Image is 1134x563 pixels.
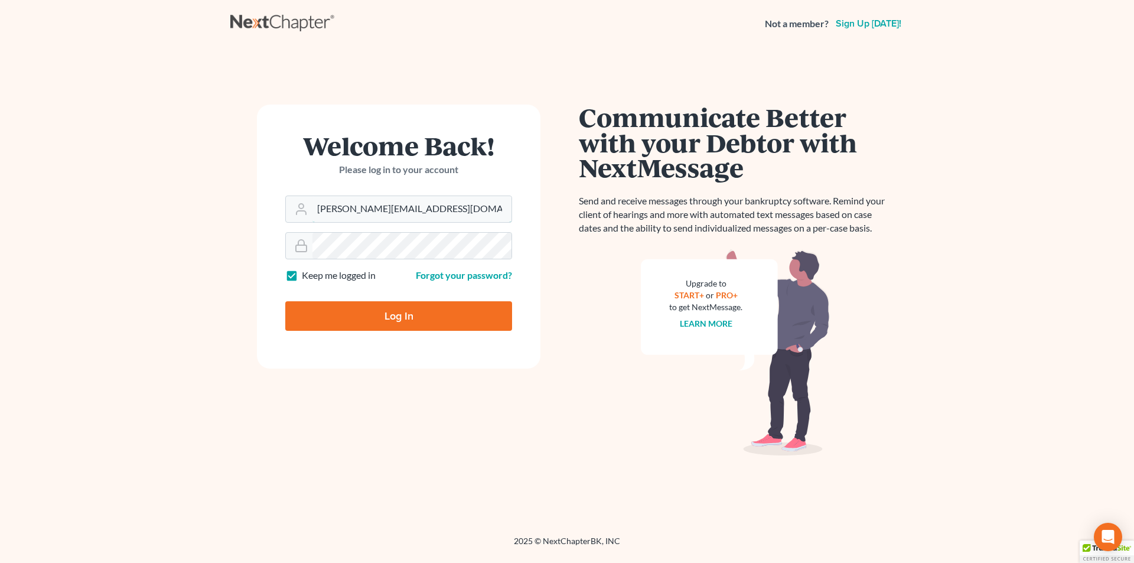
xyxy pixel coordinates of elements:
[674,290,704,300] a: START+
[833,19,904,28] a: Sign up [DATE]!
[302,269,376,282] label: Keep me logged in
[669,301,742,313] div: to get NextMessage.
[312,196,511,222] input: Email Address
[1094,523,1122,551] div: Open Intercom Messenger
[285,301,512,331] input: Log In
[680,318,732,328] a: Learn more
[416,269,512,281] a: Forgot your password?
[579,105,892,180] h1: Communicate Better with your Debtor with NextMessage
[285,133,512,158] h1: Welcome Back!
[706,290,714,300] span: or
[765,17,829,31] strong: Not a member?
[285,163,512,177] p: Please log in to your account
[579,194,892,235] p: Send and receive messages through your bankruptcy software. Remind your client of hearings and mo...
[1080,541,1134,563] div: TrustedSite Certified
[716,290,738,300] a: PRO+
[641,249,830,456] img: nextmessage_bg-59042aed3d76b12b5cd301f8e5b87938c9018125f34e5fa2b7a6b67550977c72.svg
[669,278,742,289] div: Upgrade to
[230,535,904,557] div: 2025 © NextChapterBK, INC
